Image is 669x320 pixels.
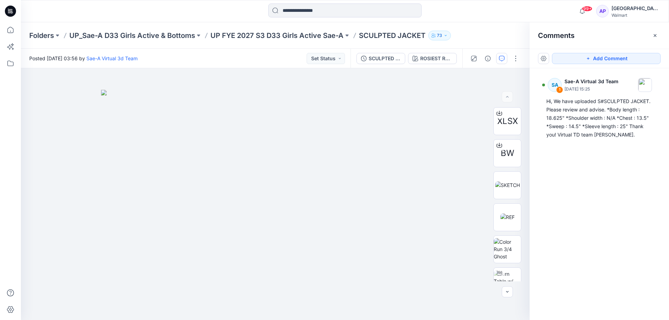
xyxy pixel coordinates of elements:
span: 99+ [582,6,592,11]
p: SCULPTED JACKET [359,31,425,40]
button: Details [482,53,493,64]
a: Sae-A Virtual 3d Team [86,55,138,61]
div: 1 [556,86,563,93]
span: XLSX [497,115,518,127]
img: SKETCH [495,181,520,189]
a: Folders [29,31,54,40]
p: Sae-A Virtual 3d Team [564,77,618,86]
button: SCULPTED JACKET_FULL COLORWAYS [356,53,405,64]
div: SCULPTED JACKET_FULL COLORWAYS [369,55,401,62]
img: Turn Table w/ Avatar [494,270,521,292]
div: Hi, We have uploaded S#SCULPTED JACKET. Please review and advise. *Body length : 18.625" *Shoulde... [546,97,652,139]
h2: Comments [538,31,575,40]
img: Color Run 3/4 Ghost [494,238,521,260]
div: SA [548,78,562,92]
div: ROSIEST ROUGE 2031654 [420,55,452,62]
a: UP FYE 2027 S3 D33 Girls Active Sae-A [210,31,344,40]
a: UP_Sae-A D33 Girls Active & Bottoms [69,31,195,40]
p: [DATE] 15:25 [564,86,618,93]
div: [GEOGRAPHIC_DATA] [612,4,660,13]
span: BW [501,147,514,159]
button: ROSIEST ROUGE 2031654 [408,53,457,64]
div: AP [596,5,609,17]
button: 73 [428,31,451,40]
button: Add Comment [552,53,661,64]
img: REF [500,213,515,221]
p: 73 [437,32,442,39]
span: Posted [DATE] 03:56 by [29,55,138,62]
div: Walmart [612,13,660,18]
